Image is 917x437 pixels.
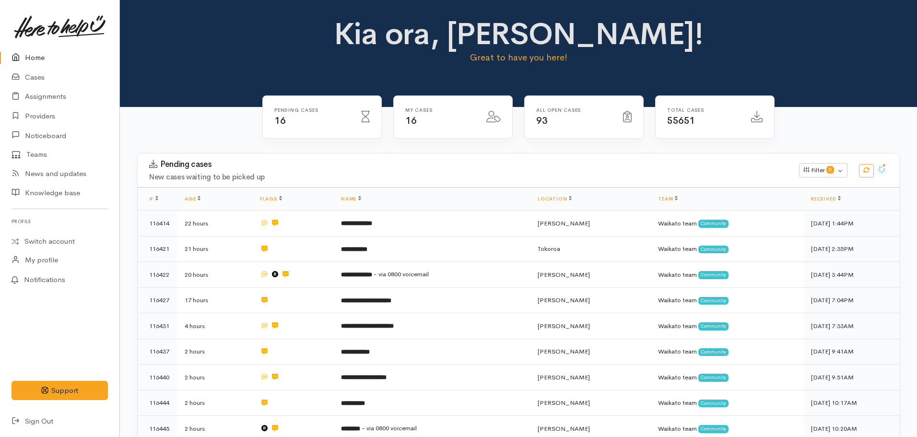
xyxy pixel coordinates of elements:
td: Waikato team [650,211,803,236]
span: 16 [274,115,285,127]
td: 116414 [138,211,177,236]
td: Waikato team [650,262,803,288]
span: Community [698,322,729,330]
span: [PERSON_NAME] [538,425,590,433]
span: [PERSON_NAME] [538,373,590,381]
td: [DATE] 9:41AM [803,339,899,365]
td: Waikato team [650,390,803,416]
h6: My cases [405,107,475,113]
span: Community [698,297,729,305]
h4: New cases waiting to be picked up [149,173,788,181]
span: Tokoroa [538,245,560,253]
a: Flags [260,196,282,202]
span: Community [698,271,729,279]
td: [DATE] 10:17AM [803,390,899,416]
span: [PERSON_NAME] [538,271,590,279]
span: Community [698,374,729,381]
td: 4 hours [177,313,252,339]
td: [DATE] 1:44PM [803,211,899,236]
h6: Total cases [667,107,740,113]
span: - via 0800 voicemail [362,424,417,432]
td: [DATE] 7:04PM [803,287,899,313]
span: [PERSON_NAME] [538,347,590,355]
td: 21 hours [177,236,252,262]
span: 0 [826,166,834,174]
td: 116421 [138,236,177,262]
td: [DATE] 2:35PM [803,236,899,262]
td: Waikato team [650,287,803,313]
span: [PERSON_NAME] [538,296,590,304]
span: 55651 [667,115,695,127]
p: Great to have you here! [331,51,706,64]
td: 116440 [138,365,177,390]
td: Waikato team [650,236,803,262]
td: [DATE] 3:44PM [803,262,899,288]
h6: All Open cases [536,107,611,113]
td: [DATE] 9:51AM [803,365,899,390]
a: # [149,196,158,202]
span: Community [698,246,729,253]
span: Community [698,425,729,433]
span: [PERSON_NAME] [538,219,590,227]
span: - via 0800 voicemail [374,270,429,278]
td: 20 hours [177,262,252,288]
button: Filter0 [799,163,847,177]
td: 116427 [138,287,177,313]
h3: Pending cases [149,160,788,169]
td: Waikato team [650,313,803,339]
span: 93 [536,115,547,127]
button: Support [12,381,108,401]
h6: Pending cases [274,107,350,113]
td: 2 hours [177,339,252,365]
td: 17 hours [177,287,252,313]
td: [DATE] 7:33AM [803,313,899,339]
td: 2 hours [177,390,252,416]
td: 116444 [138,390,177,416]
a: Received [811,196,841,202]
a: Age [185,196,200,202]
span: Community [698,220,729,227]
td: 116431 [138,313,177,339]
h1: Kia ora, [PERSON_NAME]! [331,17,706,51]
a: Location [538,196,572,202]
a: Team [658,196,678,202]
span: 16 [405,115,416,127]
td: 116437 [138,339,177,365]
h6: Profile [12,215,108,228]
span: [PERSON_NAME] [538,322,590,330]
span: Community [698,400,729,407]
td: 2 hours [177,365,252,390]
span: Community [698,348,729,356]
td: Waikato team [650,365,803,390]
td: 22 hours [177,211,252,236]
td: Waikato team [650,339,803,365]
a: Name [341,196,361,202]
span: [PERSON_NAME] [538,399,590,407]
td: 116422 [138,262,177,288]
